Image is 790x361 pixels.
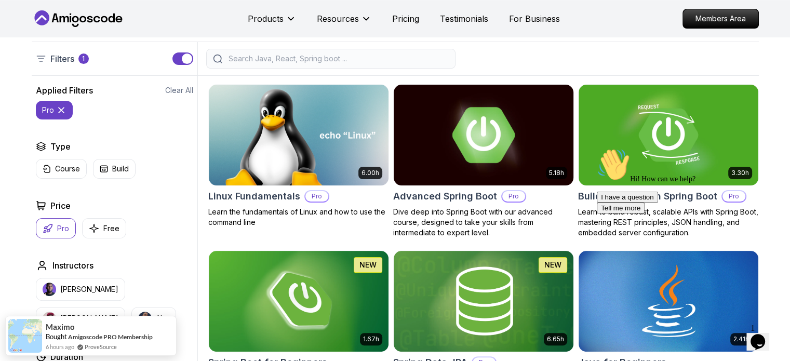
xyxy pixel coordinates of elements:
p: NEW [359,260,377,270]
a: Testimonials [440,12,488,25]
h2: Instructors [52,259,93,272]
img: Building APIs with Spring Boot card [579,85,758,185]
button: Clear All [165,85,193,96]
a: Advanced Spring Boot card5.18hAdvanced Spring BootProDive deep into Spring Boot with our advanced... [393,84,574,238]
h2: Advanced Spring Boot [393,189,497,204]
button: instructor img[PERSON_NAME] [36,278,125,301]
span: 6 hours ago [46,342,74,351]
button: Products [248,12,296,33]
span: Hi! How can we help? [4,31,103,39]
span: Maximo [46,323,75,331]
p: Learn to build robust, scalable APIs with Spring Boot, mastering REST principles, JSON handling, ... [578,207,759,238]
h2: Building APIs with Spring Boot [578,189,717,204]
div: 👋Hi! How can we help?I have a questionTell me more [4,4,191,70]
h2: Applied Filters [36,84,93,97]
p: 6.65h [547,335,564,343]
p: 6.00h [361,169,379,177]
p: Course [55,164,80,174]
a: Members Area [682,9,759,29]
button: Free [82,218,126,238]
p: Build [112,164,129,174]
p: 2.41h [733,335,749,343]
button: Course [36,159,87,179]
p: Pro [502,191,525,202]
a: Amigoscode PRO Membership [68,333,153,341]
h2: Type [50,140,71,153]
p: Members Area [683,9,758,28]
p: Dive deep into Spring Boot with our advanced course, designed to take your skills from intermedia... [393,207,574,238]
button: pro [36,101,73,119]
img: provesource social proof notification image [8,319,42,353]
p: Pro [305,191,328,202]
p: Products [248,12,284,25]
p: NEW [544,260,561,270]
button: I have a question [4,48,65,59]
button: instructor imgAbz [131,307,176,330]
p: [PERSON_NAME] [60,313,118,324]
img: instructor img [43,283,56,296]
p: [PERSON_NAME] [60,284,118,295]
img: Advanced Spring Boot card [389,82,578,188]
p: 1.67h [363,335,379,343]
button: Tell me more [4,59,52,70]
img: instructor img [43,312,56,325]
img: instructor img [138,312,152,325]
p: 1 [82,55,85,63]
iframe: chat widget [593,144,780,314]
img: Spring Data JPA card [394,251,573,352]
img: Linux Fundamentals card [209,85,389,185]
img: :wave: [4,4,37,37]
p: Free [103,223,119,234]
p: Filters [50,52,74,65]
a: ProveSource [85,342,117,351]
p: Abz [156,313,169,324]
a: Linux Fundamentals card6.00hLinux FundamentalsProLearn the fundamentals of Linux and how to use t... [208,84,389,228]
p: pro [42,105,54,115]
a: Building APIs with Spring Boot card3.30hBuilding APIs with Spring BootProLearn to build robust, s... [578,84,759,238]
button: Resources [317,12,371,33]
h2: Price [50,199,71,212]
span: Bought [46,332,67,341]
iframe: chat widget [746,319,780,351]
a: Pricing [392,12,419,25]
button: instructor img[PERSON_NAME] [36,307,125,330]
input: Search Java, React, Spring boot ... [226,54,449,64]
img: Spring Boot for Beginners card [209,251,389,352]
p: 5.18h [549,169,564,177]
img: Java for Beginners card [579,251,758,352]
button: Build [93,159,136,179]
p: Resources [317,12,359,25]
a: For Business [509,12,560,25]
p: Learn the fundamentals of Linux and how to use the command line [208,207,389,228]
h2: Linux Fundamentals [208,189,300,204]
button: Pro [36,218,76,238]
p: Pro [57,223,69,234]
